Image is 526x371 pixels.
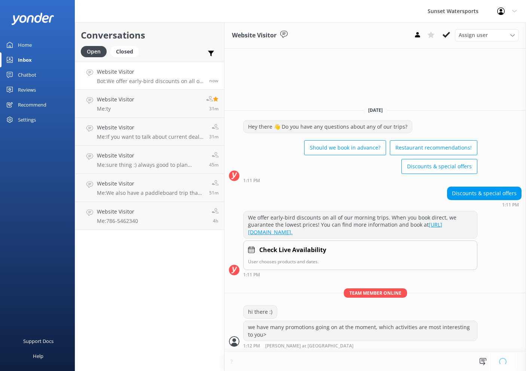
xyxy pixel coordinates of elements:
span: [DATE] [364,107,387,113]
strong: 1:11 PM [502,203,519,207]
div: Reviews [18,82,36,97]
a: Website VisitorMe:sure thing :) always good to plan ahead. If you want I can text you so you have... [75,146,224,174]
div: Home [18,37,32,52]
h4: Website Visitor [97,208,138,216]
div: Aug 23 2025 12:11pm (UTC -05:00) America/Cancun [447,202,522,207]
div: Chatbot [18,67,36,82]
span: [PERSON_NAME] at [GEOGRAPHIC_DATA] [265,344,354,349]
p: Me: 786-5462340 [97,218,138,224]
div: We offer early-bird discounts on all of our morning trips. When you book direct, we guarantee the... [244,211,477,239]
strong: 1:12 PM [243,344,260,349]
a: Website VisitorMe:ty31m [75,90,224,118]
h4: Check Live Availability [259,245,326,255]
div: Inbox [18,52,32,67]
textarea: ? [224,352,526,371]
div: Support Docs [23,334,53,349]
p: Me: sure thing :) always good to plan ahead. If you want I can text you so you have my number and... [97,162,204,168]
div: Aug 23 2025 12:11pm (UTC -05:00) America/Cancun [243,272,477,277]
span: Aug 23 2025 08:04am (UTC -05:00) America/Cancun [213,218,218,224]
div: we have many promotions going on at the moment, which activities are most interesting to you> [244,321,477,341]
button: Restaurant recommendations! [390,140,477,155]
span: Assign user [459,31,488,39]
a: Open [81,47,110,55]
div: Help [33,349,43,364]
a: Closed [110,47,143,55]
a: Website VisitorMe:If you want to talk about current deals, feel free to respond here and I can he... [75,118,224,146]
p: Me: We also have a paddleboard trip that goes out to the backcountry every day from 11-4 to paddl... [97,190,204,196]
p: Me: If you want to talk about current deals, feel free to respond here and I can help navigate to... [97,134,204,140]
span: Aug 23 2025 11:20am (UTC -05:00) America/Cancun [209,190,218,196]
div: Settings [18,112,36,127]
button: Discounts & special offers [401,159,477,174]
a: Website VisitorMe:786-54623404h [75,202,224,230]
strong: 1:11 PM [243,273,260,277]
div: Hey there 👋 Do you have any questions about any of our trips? [244,120,412,133]
span: Aug 23 2025 11:40am (UTC -05:00) America/Cancun [209,105,218,112]
div: Aug 23 2025 12:12pm (UTC -05:00) America/Cancun [243,343,477,349]
div: Open [81,46,107,57]
span: Team member online [344,288,407,298]
p: Me: ty [97,105,134,112]
a: Website VisitorMe:We also have a paddleboard trip that goes out to the backcountry every day from... [75,174,224,202]
button: Should we book in advance? [304,140,386,155]
h4: Website Visitor [97,95,134,104]
h4: Website Visitor [97,151,204,160]
h3: Website Visitor [232,31,276,40]
h4: Website Visitor [97,180,204,188]
img: yonder-white-logo.png [11,13,54,25]
span: Aug 23 2025 11:40am (UTC -05:00) America/Cancun [209,134,218,140]
h4: Website Visitor [97,68,204,76]
div: Assign User [455,29,519,41]
div: Closed [110,46,139,57]
a: [URL][DOMAIN_NAME]. [248,221,442,236]
p: User chooses products and dates. [248,258,473,265]
span: Aug 23 2025 11:26am (UTC -05:00) America/Cancun [209,162,218,168]
strong: 1:11 PM [243,178,260,183]
div: Discounts & special offers [447,187,521,200]
h2: Conversations [81,28,218,42]
div: hi there :) [244,306,277,318]
span: Aug 23 2025 12:11pm (UTC -05:00) America/Cancun [209,77,218,84]
div: Recommend [18,97,46,112]
h4: Website Visitor [97,123,204,132]
div: Aug 23 2025 12:11pm (UTC -05:00) America/Cancun [243,178,477,183]
a: Website VisitorBot:We offer early-bird discounts on all of our morning trips. When you book direc... [75,62,224,90]
p: Bot: We offer early-bird discounts on all of our morning trips. When you book direct, we guarante... [97,78,204,85]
